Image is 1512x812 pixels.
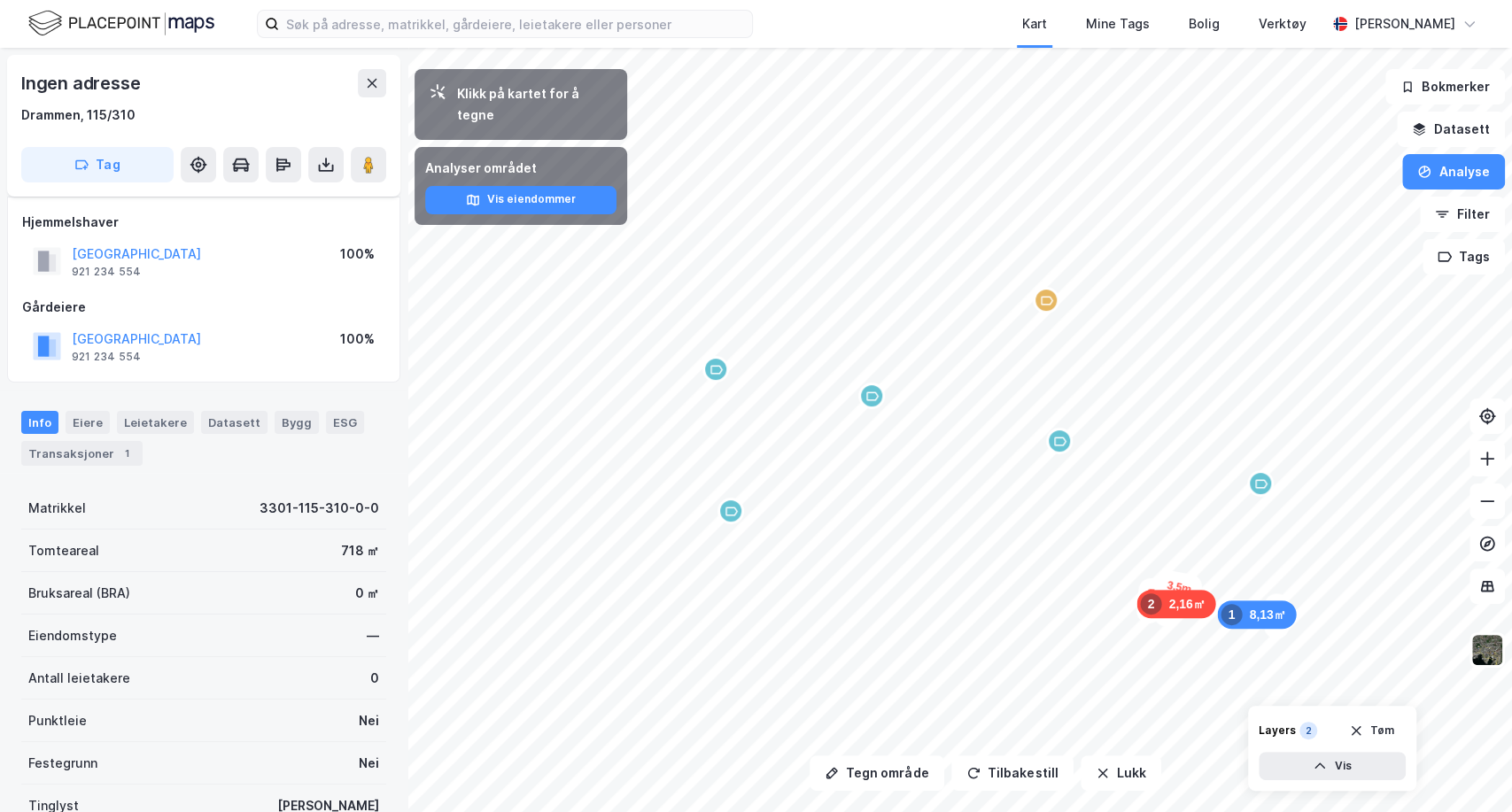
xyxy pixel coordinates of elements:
input: Søk på adresse, matrikkel, gårdeiere, leietakere eller personer [279,11,752,37]
button: Lukk [1081,755,1161,791]
img: 9k= [1470,633,1504,667]
div: 2 [1140,593,1161,615]
div: Antall leietakere [28,668,130,689]
button: Tag [21,147,174,182]
div: Map marker [702,356,729,383]
div: Matrikkel [28,498,86,519]
button: Vis eiendommer [425,186,616,214]
iframe: Chat Widget [1423,727,1512,812]
div: ESG [326,411,364,434]
div: 921 234 554 [72,265,141,279]
div: 3301-115-310-0-0 [260,498,379,519]
div: — [367,625,379,646]
div: 100% [340,329,375,350]
div: Punktleie [28,710,87,731]
button: Analyse [1402,154,1505,189]
div: 718 ㎡ [341,540,379,561]
div: Map marker [1264,593,1289,638]
div: Datasett [201,411,268,434]
div: Hjemmelshaver [22,212,385,233]
button: Tags [1423,239,1505,275]
div: 0 ㎡ [355,583,379,604]
div: Bolig [1189,13,1220,35]
div: Map marker [1217,600,1296,629]
div: Kontrollprogram for chat [1423,727,1512,812]
div: Festegrunn [28,753,97,774]
div: Map marker [1221,599,1274,624]
div: Layers [1259,723,1296,738]
div: Eiendomstype [28,625,117,646]
div: 2 [1299,722,1317,739]
div: Leietakere [117,411,194,434]
div: Bruksareal (BRA) [28,583,130,604]
div: Analyser området [425,158,616,179]
button: Vis [1259,752,1406,780]
div: Ingen adresse [21,69,143,97]
div: Map marker [717,498,744,524]
button: Tilbakestill [951,755,1074,791]
div: Klikk på kartet for å tegne [457,83,613,126]
div: Tomteareal [28,540,99,561]
div: Eiere [66,411,110,434]
div: 0 [370,668,379,689]
button: Tøm [1338,716,1406,745]
div: Map marker [1046,428,1073,454]
img: logo.f888ab2527a4732fd821a326f86c7f29.svg [28,8,214,39]
button: Filter [1420,197,1505,232]
button: Bokmerker [1385,69,1505,104]
div: 1 [118,445,136,462]
button: Datasett [1397,112,1505,147]
div: Info [21,411,58,434]
div: Map marker [858,383,885,409]
div: Nei [359,710,379,731]
div: Drammen, 115/310 [21,104,136,126]
div: Map marker [1136,590,1215,618]
div: [PERSON_NAME] [1354,13,1455,35]
div: 921 234 554 [72,350,141,364]
div: Transaksjoner [21,441,143,466]
div: Verktøy [1259,13,1307,35]
div: Mine Tags [1086,13,1150,35]
div: 1 [1221,604,1242,625]
div: Nei [359,753,379,774]
div: Gårdeiere [22,297,385,318]
div: Bygg [275,411,319,434]
div: Kart [1022,13,1047,35]
div: Map marker [1247,470,1274,497]
div: Map marker [1154,571,1204,605]
div: Map marker [1033,287,1059,313]
button: Tegn område [810,755,944,791]
div: 100% [340,244,375,265]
